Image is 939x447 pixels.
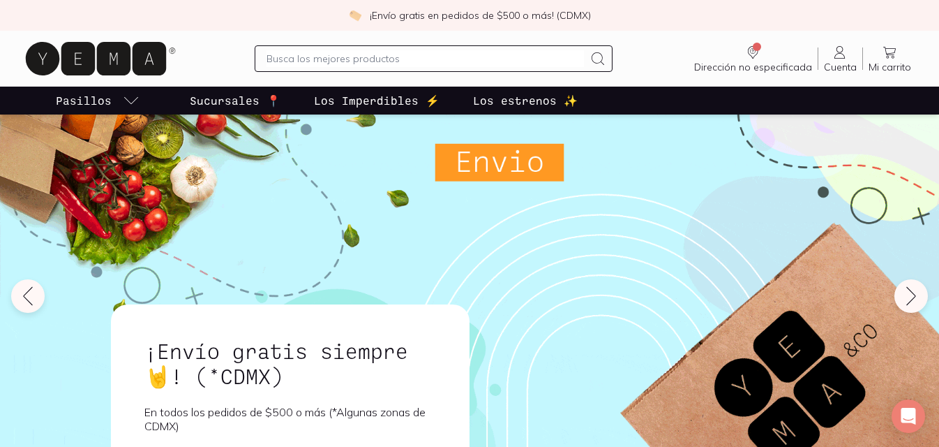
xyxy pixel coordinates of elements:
[349,9,361,22] img: check
[863,44,917,73] a: Mi carrito
[824,61,857,73] span: Cuenta
[144,338,436,388] h1: ¡Envío gratis siempre🤘! (*CDMX)
[818,44,862,73] a: Cuenta
[266,50,584,67] input: Busca los mejores productos
[694,61,812,73] span: Dirección no especificada
[314,92,440,109] p: Los Imperdibles ⚡️
[190,92,280,109] p: Sucursales 📍
[311,87,442,115] a: Los Imperdibles ⚡️
[187,87,283,115] a: Sucursales 📍
[144,405,436,433] p: En todos los pedidos de $500 o más (*Algunas zonas de CDMX)
[473,92,578,109] p: Los estrenos ✨
[689,44,818,73] a: Dirección no especificada
[56,92,112,109] p: Pasillos
[53,87,142,115] a: pasillo-todos-link
[470,87,580,115] a: Los estrenos ✨
[370,8,591,22] p: ¡Envío gratis en pedidos de $500 o más! (CDMX)
[869,61,911,73] span: Mi carrito
[892,400,925,433] div: Open Intercom Messenger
